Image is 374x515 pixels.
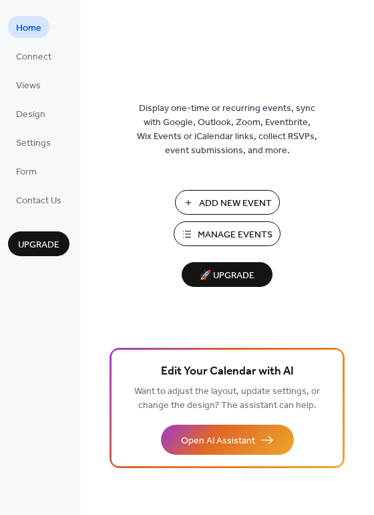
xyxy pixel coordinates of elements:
[137,102,317,158] span: Display one-time or recurring events, sync with Google, Outlook, Zoom, Eventbrite, Wix Events or ...
[8,189,69,211] a: Contact Us
[8,102,53,124] a: Design
[8,160,45,182] a: Form
[174,221,280,246] button: Manage Events
[8,74,49,96] a: Views
[8,131,59,153] a: Settings
[175,190,280,215] button: Add New Event
[190,267,264,285] span: 🚀 Upgrade
[181,434,255,448] span: Open AI Assistant
[199,197,272,211] span: Add New Event
[16,194,61,208] span: Contact Us
[8,45,59,67] a: Connect
[16,165,37,179] span: Form
[134,383,320,415] span: Want to adjust the layout, update settings, or change the design? The assistant can help.
[8,16,49,38] a: Home
[161,425,294,455] button: Open AI Assistant
[16,108,45,122] span: Design
[16,50,51,64] span: Connect
[16,136,51,150] span: Settings
[18,238,59,252] span: Upgrade
[182,262,272,287] button: 🚀 Upgrade
[8,231,69,256] button: Upgrade
[161,363,294,381] span: Edit Your Calendar with AI
[16,21,41,35] span: Home
[198,228,272,242] span: Manage Events
[16,79,41,93] span: Views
